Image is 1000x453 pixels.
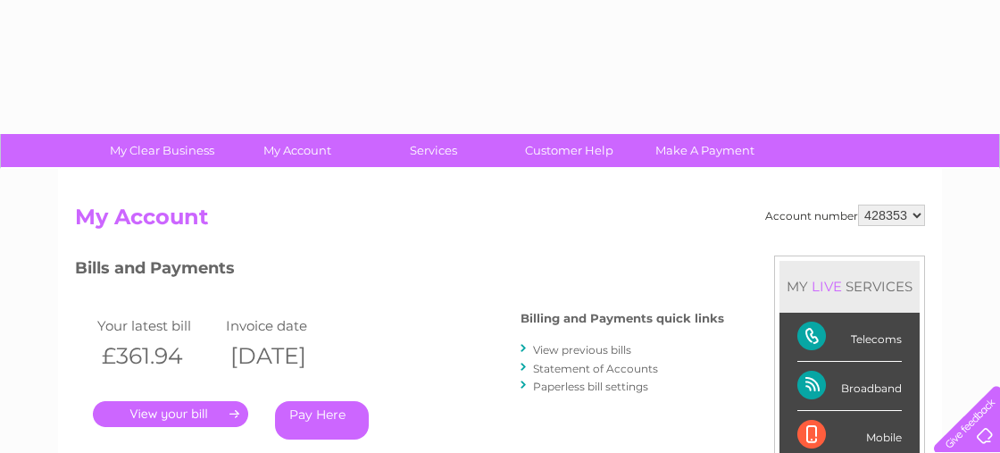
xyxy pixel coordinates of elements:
div: Account number [765,205,925,226]
td: Your latest bill [93,314,221,338]
h2: My Account [75,205,925,239]
div: MY SERVICES [779,261,920,312]
a: My Clear Business [88,134,236,167]
div: Broadband [797,362,902,411]
h3: Bills and Payments [75,256,724,287]
a: Make A Payment [631,134,779,167]
a: Paperless bill settings [533,380,648,393]
a: Customer Help [496,134,643,167]
div: Telecoms [797,313,902,362]
a: . [93,401,248,427]
th: £361.94 [93,338,221,374]
a: My Account [224,134,371,167]
td: Invoice date [221,314,350,338]
a: Statement of Accounts [533,362,658,375]
div: LIVE [808,278,846,295]
h4: Billing and Payments quick links [521,312,724,325]
a: Services [360,134,507,167]
th: [DATE] [221,338,350,374]
a: Pay Here [275,401,369,440]
a: View previous bills [533,343,631,357]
